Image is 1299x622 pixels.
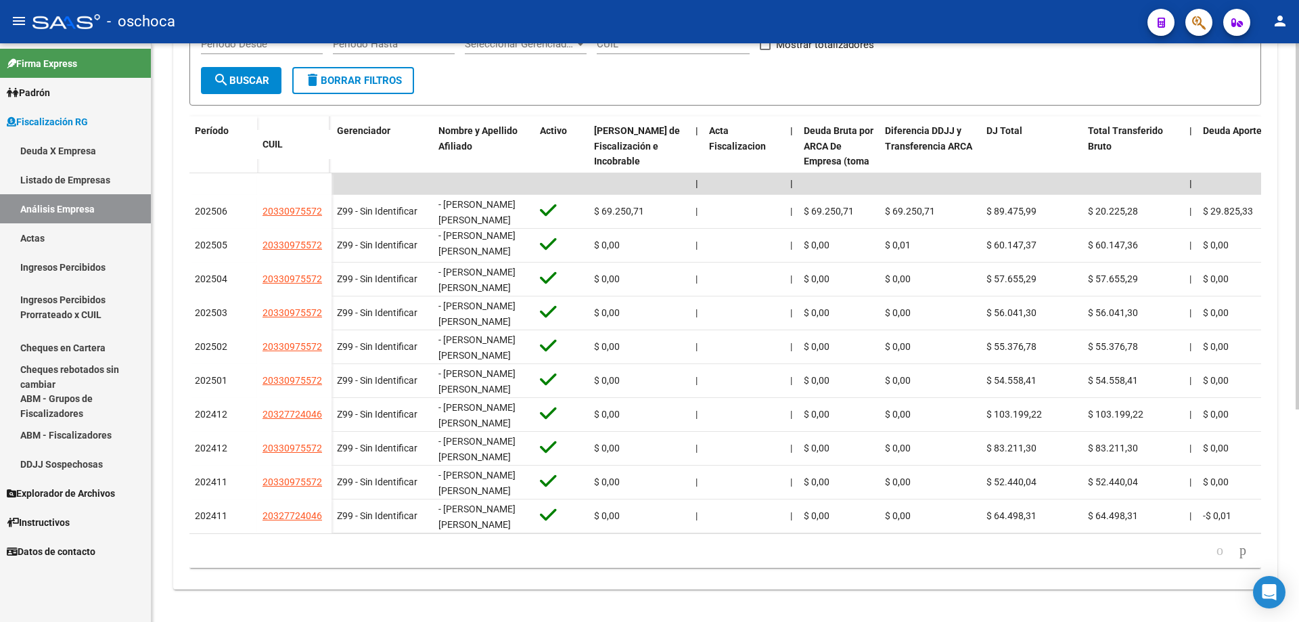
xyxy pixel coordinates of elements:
span: Z99 - Sin Identificar [337,273,417,284]
span: - [PERSON_NAME] [PERSON_NAME] [438,402,516,428]
span: $ 0,00 [594,240,620,250]
span: $ 60.147,36 [1088,240,1138,250]
span: $ 0,00 [594,341,620,352]
span: | [790,476,792,487]
span: | [696,341,698,352]
mat-icon: search [213,72,229,88]
span: $ 56.041,30 [986,307,1036,318]
mat-icon: delete [304,72,321,88]
button: Buscar [201,67,281,94]
datatable-header-cell: | [690,116,704,207]
span: $ 57.655,29 [986,273,1036,284]
span: $ 0,00 [594,443,620,453]
span: | [1189,375,1191,386]
span: $ 0,00 [804,510,829,521]
span: $ 0,00 [1203,273,1229,284]
span: | [1189,443,1191,453]
span: - [PERSON_NAME] [PERSON_NAME] [438,368,516,395]
span: | [790,125,793,136]
span: - oschoca [107,7,175,37]
span: 20330975572 [263,307,322,318]
span: $ 83.211,30 [986,443,1036,453]
span: $ 0,00 [885,341,911,352]
span: | [1189,178,1192,189]
a: go to next page [1233,543,1252,558]
span: $ 0,00 [885,375,911,386]
span: - [PERSON_NAME] [PERSON_NAME] [438,504,516,530]
span: | [1189,409,1191,420]
span: Firma Express [7,56,77,71]
span: $ 56.041,30 [1088,307,1138,318]
span: $ 0,00 [885,273,911,284]
span: Seleccionar Gerenciador [465,38,574,50]
span: $ 0,00 [804,341,829,352]
span: $ 55.376,78 [1088,341,1138,352]
span: $ 83.211,30 [1088,443,1138,453]
span: $ 60.147,37 [986,240,1036,250]
datatable-header-cell: Deuda Aporte [1198,116,1299,207]
span: | [790,206,792,217]
span: Fiscalización RG [7,114,88,129]
span: 202506 [195,206,227,217]
span: $ 0,00 [1203,476,1229,487]
span: -$ 0,01 [1203,510,1231,521]
span: $ 0,00 [1203,240,1229,250]
datatable-header-cell: | [785,116,798,207]
span: $ 89.475,99 [986,206,1036,217]
datatable-header-cell: DJ Total [981,116,1082,207]
span: $ 0,00 [804,476,829,487]
span: $ 0,00 [594,510,620,521]
span: $ 103.199,22 [1088,409,1143,420]
span: $ 20.225,28 [1088,206,1138,217]
span: Diferencia DDJJ y Transferencia ARCA [885,125,972,152]
span: Instructivos [7,515,70,530]
span: 202501 [195,375,227,386]
span: [PERSON_NAME] de Fiscalización e Incobrable [594,125,680,167]
span: Z99 - Sin Identificar [337,307,417,318]
span: 20330975572 [263,341,322,352]
span: 202503 [195,307,227,318]
span: 20330975572 [263,240,322,250]
span: $ 0,00 [1203,409,1229,420]
span: $ 0,00 [885,510,911,521]
span: Z99 - Sin Identificar [337,375,417,386]
span: $ 29.825,33 [1203,206,1253,217]
span: Deuda Aporte [1203,125,1262,136]
span: | [696,375,698,386]
span: Z99 - Sin Identificar [337,409,417,420]
span: Z99 - Sin Identificar [337,206,417,217]
span: $ 0,00 [804,240,829,250]
span: | [696,273,698,284]
span: | [1189,341,1191,352]
span: $ 0,00 [594,273,620,284]
span: - [PERSON_NAME] [PERSON_NAME] [438,301,516,327]
span: Nombre y Apellido Afiliado [438,125,518,152]
span: 202504 [195,273,227,284]
span: - [PERSON_NAME] [PERSON_NAME] [438,470,516,496]
datatable-header-cell: Deuda Bruta por ARCA De Empresa (toma en cuenta todos los afiliados) [798,116,880,207]
span: $ 0,00 [804,375,829,386]
span: | [696,307,698,318]
span: $ 0,00 [1203,375,1229,386]
span: $ 52.440,04 [986,476,1036,487]
datatable-header-cell: Deuda Bruta Neto de Fiscalización e Incobrable [589,116,690,207]
span: - [PERSON_NAME] [PERSON_NAME] [438,199,516,225]
span: Z99 - Sin Identificar [337,510,417,521]
span: | [790,375,792,386]
span: 20327724046 [263,409,322,420]
datatable-header-cell: Gerenciador [332,116,433,207]
span: | [790,443,792,453]
span: Z99 - Sin Identificar [337,341,417,352]
datatable-header-cell: Total Transferido Bruto [1082,116,1184,207]
span: Gerenciador [337,125,390,136]
span: $ 0,01 [885,240,911,250]
span: $ 0,00 [804,409,829,420]
datatable-header-cell: Diferencia DDJJ y Transferencia ARCA [880,116,981,207]
span: 202411 [195,510,227,521]
span: | [1189,510,1191,521]
span: $ 69.250,71 [594,206,644,217]
span: $ 52.440,04 [1088,476,1138,487]
span: $ 0,00 [594,375,620,386]
datatable-header-cell: Activo [534,116,589,207]
span: $ 0,00 [885,307,911,318]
